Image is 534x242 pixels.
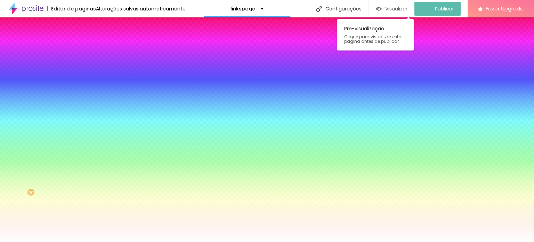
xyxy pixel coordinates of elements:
[96,6,186,11] div: Alterações salvas automaticamente
[486,6,524,11] span: Fazer Upgrade
[385,6,407,11] span: Visualizar
[369,2,414,16] button: Visualizar
[337,19,414,50] div: Pre-visualização
[230,6,255,11] p: linkspage
[376,6,382,12] img: view-1.svg
[435,6,454,11] span: Publicar
[47,6,96,11] div: Editor de páginas
[414,2,461,16] button: Publicar
[344,34,407,44] span: Clique para visualizar esta página antes de publicar.
[316,6,322,12] img: Icone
